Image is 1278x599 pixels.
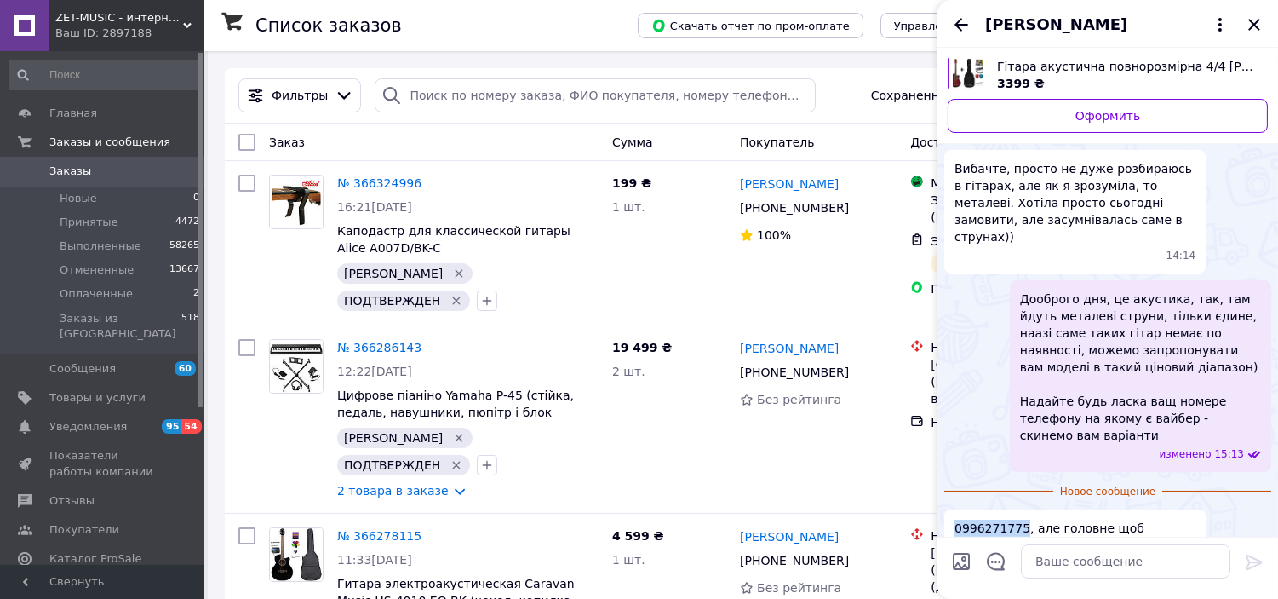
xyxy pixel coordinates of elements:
span: Отзывы [49,493,95,509]
span: 0 [193,191,199,206]
button: Открыть шаблоны ответов [985,550,1007,573]
span: Принятые [60,215,118,230]
svg: Удалить метку [452,431,466,445]
a: [PERSON_NAME] [740,176,839,193]
a: № 366286143 [337,341,421,354]
button: Скачать отчет по пром-оплате [638,13,863,38]
span: 16:21[DATE] [337,200,412,214]
a: Цифрове піаніно Yamaha P-45 (стійка, педаль, навушники, пюпітр і блок живлення) [337,389,574,436]
span: 1 шт. [612,200,645,214]
span: 60 [175,361,196,376]
div: Наложенный платеж [931,414,1101,431]
span: 95 [162,419,181,434]
div: [PHONE_NUMBER] [736,360,852,384]
svg: Удалить метку [452,267,466,280]
a: Посмотреть товар [948,58,1268,92]
span: Отмененные [60,262,134,278]
div: Нова Пошта [931,527,1101,544]
span: Каталог ProSale [49,551,141,567]
span: ZET-MUSIC - интернет-магазин музыкальных инструментов [55,10,183,26]
a: № 366278115 [337,529,421,543]
span: 2 [193,286,199,302]
a: Оформить [948,99,1268,133]
span: Новые [60,191,97,206]
span: Сумма [612,135,653,149]
span: Заказы [49,164,91,179]
span: ПОДТВЕРЖДЕН [344,294,440,308]
span: Без рейтинга [757,393,841,406]
span: 4 599 ₴ [612,529,664,543]
div: Ваш ID: 2897188 [55,26,204,41]
button: Управление статусами [880,13,1041,38]
span: Дооброго дня, це акустика, так, там йдуть металеві струни, тільки єдине, наазі саме таких гітар н... [1020,291,1261,444]
span: ПОДТВЕРЖДЕН [344,458,440,472]
a: Фото товару [269,339,324,394]
div: Пром-оплата [931,280,1101,297]
span: Выполненные [60,239,141,254]
div: Планируемый [931,253,1032,274]
span: 4472 [175,215,199,230]
a: Каподастр для классической гитары Alice A007D/BK-С [337,224,570,255]
span: Заказы из [GEOGRAPHIC_DATA] [60,311,181,342]
a: Фото товару [269,175,324,229]
button: Назад [951,14,971,35]
a: № 366324996 [337,176,421,190]
span: 13667 [169,262,199,278]
div: [GEOGRAPHIC_DATA] ([GEOGRAPHIC_DATA].), №1: вул. [STREET_ADDRESS] [931,356,1101,407]
img: Фото товару [270,176,323,228]
h1: Список заказов [255,15,402,36]
img: Фото товару [270,340,323,393]
span: [PERSON_NAME] [344,267,443,280]
span: 14:14 12.10.2025 [1166,249,1196,263]
span: Вибачте, просто не дуже розбираюсь в гітарах, але як я зрозуміла, то металеві. Хотіла просто сьог... [954,160,1195,245]
span: 54 [181,419,201,434]
a: 2 товара в заказе [337,484,449,498]
span: Уведомления [49,419,127,435]
span: 199 ₴ [612,176,651,190]
span: Сохраненные фильтры: [871,87,1020,104]
span: Фильтры [272,87,328,104]
span: 58265 [169,239,199,254]
span: ЭН: PRM-25788 4808 [931,234,1057,248]
input: Поиск [9,60,201,90]
span: [PERSON_NAME] [344,431,443,445]
span: Заказ [269,135,305,149]
div: [PHONE_NUMBER] [736,196,852,220]
span: 11:33[DATE] [337,553,412,567]
span: Покупатели [49,522,119,538]
span: 3399 ₴ [997,77,1045,90]
span: 12:22[DATE] [337,365,412,378]
span: Главная [49,106,97,121]
span: Покупатель [740,135,815,149]
span: Гітара акустична повнорозмірна 4/4 [PERSON_NAME] AG-04 (Чехол + каподастр + Струна + Медіатор + К... [997,58,1254,75]
span: Заказы и сообщения [49,135,170,150]
button: Закрыть [1244,14,1264,35]
span: 1 шт. [612,553,645,567]
div: Магазины Rozetka [931,175,1101,192]
span: Показатели работы компании [49,448,158,479]
a: [PERSON_NAME] [740,528,839,545]
span: изменено [1160,447,1215,462]
span: Сообщения [49,361,116,377]
input: Поиск по номеру заказа, ФИО покупателя, номеру телефона, Email, номеру накладной [375,78,816,112]
a: Фото товару [269,527,324,582]
button: [PERSON_NAME] [985,14,1230,36]
span: Оплаченные [60,286,133,302]
svg: Удалить метку [450,294,463,308]
span: 15:13 12.10.2025 [1214,447,1244,462]
a: [PERSON_NAME] [740,340,839,357]
img: 1722517934_w640_h640_gitara-akusticheskaya-polnorazmernaya.jpg [953,58,983,89]
span: Управление статусами [894,20,1028,32]
span: Доставка и оплата [910,135,1029,149]
span: 19 499 ₴ [612,341,673,354]
svg: Удалить метку [450,458,463,472]
img: Фото товару [270,528,323,581]
span: 0996271775, але головне щоб акустика [954,520,1195,554]
span: Товары и услуги [49,390,146,406]
span: 518 [181,311,199,342]
span: 100% [757,228,791,242]
div: Знам'янка ([STREET_ADDRESS] [931,192,1101,226]
div: Нова Пошта [931,339,1101,356]
span: Новое сообщение [1053,485,1162,499]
